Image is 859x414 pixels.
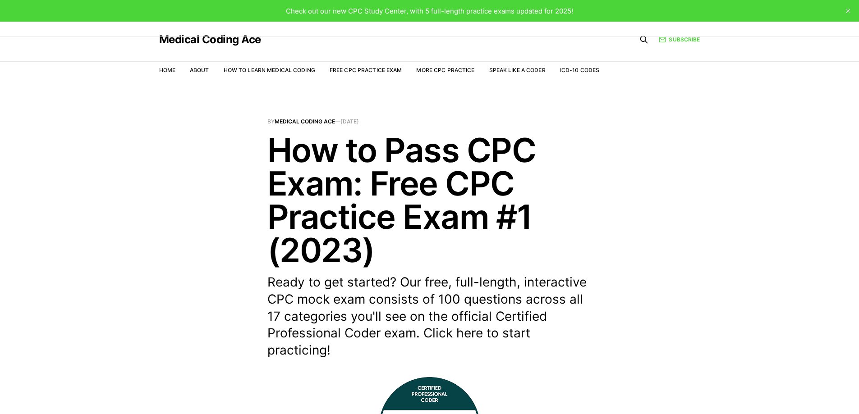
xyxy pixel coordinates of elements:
[841,4,855,18] button: close
[489,67,546,73] a: Speak Like a Coder
[159,67,175,73] a: Home
[416,67,474,73] a: More CPC Practice
[267,133,592,267] h1: How to Pass CPC Exam: Free CPC Practice Exam #1 (2023)
[190,67,209,73] a: About
[159,34,261,45] a: Medical Coding Ace
[267,274,592,359] p: Ready to get started? Our free, full-length, interactive CPC mock exam consists of 100 questions ...
[267,119,592,124] span: By —
[340,118,359,125] time: [DATE]
[224,67,315,73] a: How to Learn Medical Coding
[286,7,573,15] span: Check out our new CPC Study Center, with 5 full-length practice exams updated for 2025!
[560,67,599,73] a: ICD-10 Codes
[659,35,700,44] a: Subscribe
[330,67,402,73] a: Free CPC Practice Exam
[712,370,859,414] iframe: portal-trigger
[275,118,335,125] a: Medical Coding Ace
